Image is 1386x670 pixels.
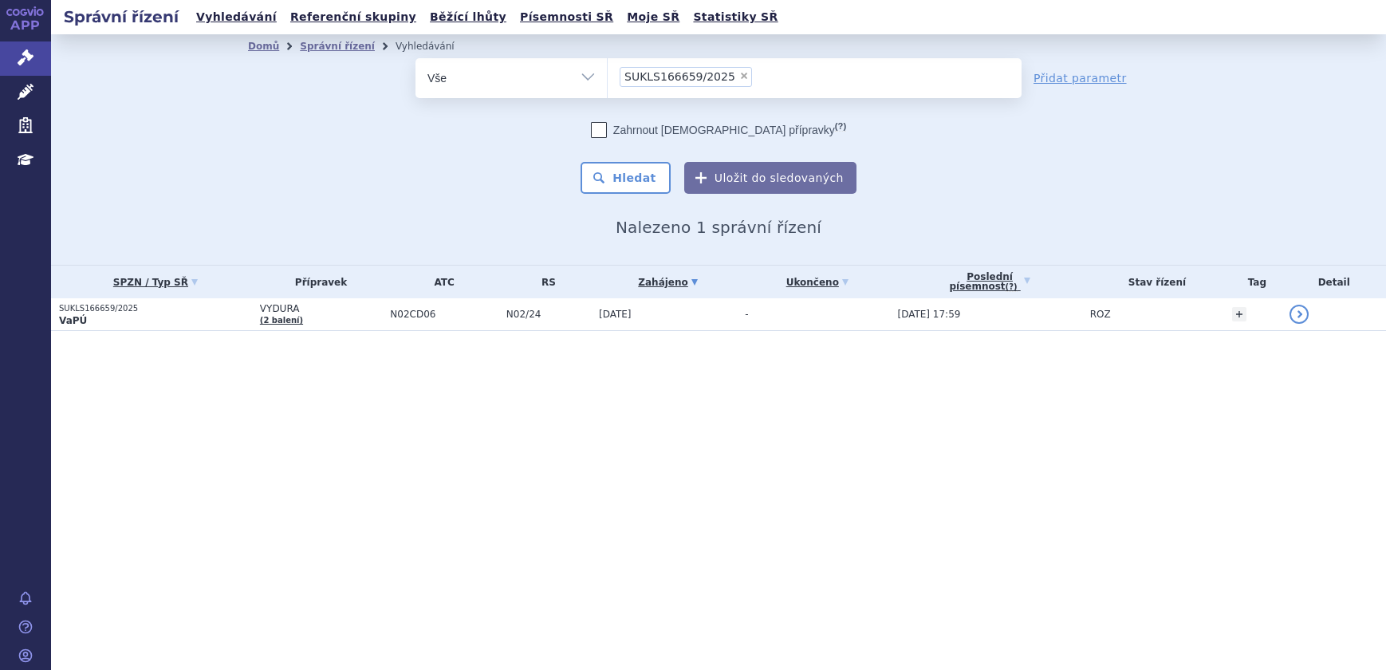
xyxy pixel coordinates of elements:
[51,6,191,28] h2: Správní řízení
[624,71,735,82] span: SUKLS166659/2025
[260,303,382,314] span: VYDURA
[745,309,748,320] span: -
[59,271,252,294] a: SPZN / Typ SŘ
[739,71,749,81] span: ×
[1090,309,1111,320] span: ROZ
[835,121,846,132] abbr: (?)
[248,41,279,52] a: Domů
[300,41,375,52] a: Správní řízení
[622,6,684,28] a: Moje SŘ
[688,6,782,28] a: Statistiky SŘ
[382,266,498,298] th: ATC
[599,271,737,294] a: Zahájeno
[1232,307,1246,321] a: +
[1290,305,1309,324] a: detail
[1034,70,1127,86] a: Přidat parametr
[684,162,856,194] button: Uložit do sledovaných
[396,34,475,58] li: Vyhledávání
[897,266,1081,298] a: Poslednípísemnost(?)
[285,6,421,28] a: Referenční skupiny
[1224,266,1282,298] th: Tag
[515,6,618,28] a: Písemnosti SŘ
[1282,266,1386,298] th: Detail
[616,218,821,237] span: Nalezeno 1 správní řízení
[591,122,846,138] label: Zahrnout [DEMOGRAPHIC_DATA] přípravky
[260,316,303,325] a: (2 balení)
[1006,282,1018,292] abbr: (?)
[498,266,591,298] th: RS
[599,309,632,320] span: [DATE]
[506,309,591,320] span: N02/24
[757,66,766,86] input: SUKLS166659/2025
[581,162,671,194] button: Hledat
[897,309,960,320] span: [DATE] 17:59
[390,309,498,320] span: N02CD06
[59,315,87,326] strong: VaPÚ
[191,6,282,28] a: Vyhledávání
[252,266,382,298] th: Přípravek
[425,6,511,28] a: Běžící lhůty
[745,271,889,294] a: Ukončeno
[1082,266,1224,298] th: Stav řízení
[59,303,252,314] p: SUKLS166659/2025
